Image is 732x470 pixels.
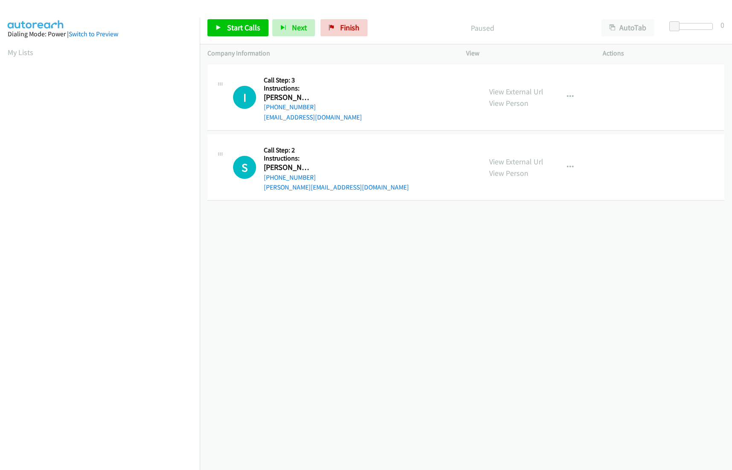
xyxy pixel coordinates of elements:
div: Delay between calls (in seconds) [674,23,713,30]
div: The call is yet to be attempted [233,86,256,109]
h1: S [233,156,256,179]
h2: [PERSON_NAME] [264,93,309,102]
a: Start Calls [207,19,268,36]
h2: [PERSON_NAME] [264,163,309,172]
h5: Call Step: 2 [264,146,409,155]
a: View External Url [489,87,543,96]
a: My Lists [8,47,33,57]
p: View [466,48,588,58]
h5: Instructions: [264,84,362,93]
span: Start Calls [227,23,260,32]
div: Dialing Mode: Power | [8,29,192,39]
p: Company Information [207,48,451,58]
a: [PERSON_NAME][EMAIL_ADDRESS][DOMAIN_NAME] [264,183,409,191]
button: AutoTab [601,19,654,36]
div: 0 [720,19,724,31]
h1: I [233,86,256,109]
span: Next [292,23,307,32]
h5: Instructions: [264,154,409,163]
a: [PHONE_NUMBER] [264,103,316,111]
span: Finish [340,23,359,32]
a: [EMAIL_ADDRESS][DOMAIN_NAME] [264,113,362,121]
div: The call is yet to be attempted [233,156,256,179]
button: Next [272,19,315,36]
p: Actions [603,48,724,58]
a: Switch to Preview [69,30,118,38]
a: Finish [321,19,367,36]
p: Paused [379,22,586,34]
a: [PHONE_NUMBER] [264,173,316,181]
h5: Call Step: 3 [264,76,362,85]
a: View External Url [489,157,543,166]
a: View Person [489,98,528,108]
a: View Person [489,168,528,178]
